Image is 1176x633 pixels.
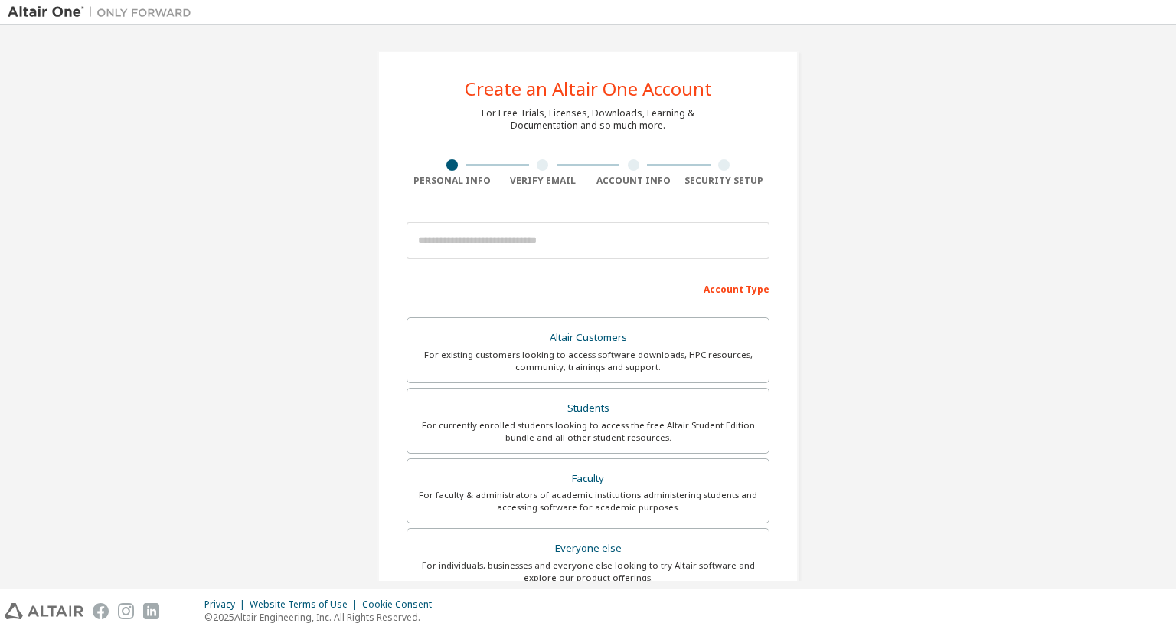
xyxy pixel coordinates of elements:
div: Faculty [416,468,759,490]
div: For existing customers looking to access software downloads, HPC resources, community, trainings ... [416,349,759,373]
p: © 2025 Altair Engineering, Inc. All Rights Reserved. [204,611,441,624]
img: linkedin.svg [143,603,159,619]
div: Create an Altair One Account [465,80,712,98]
div: Account Type [407,276,769,300]
div: For individuals, businesses and everyone else looking to try Altair software and explore our prod... [416,559,759,584]
div: Students [416,398,759,419]
div: For faculty & administrators of academic institutions administering students and accessing softwa... [416,489,759,513]
div: Privacy [204,599,250,611]
div: For currently enrolled students looking to access the free Altair Student Edition bundle and all ... [416,419,759,444]
div: Cookie Consent [362,599,441,611]
img: facebook.svg [93,603,109,619]
div: Everyone else [416,538,759,559]
div: For Free Trials, Licenses, Downloads, Learning & Documentation and so much more. [482,107,694,132]
div: Personal Info [407,175,498,187]
div: Account Info [588,175,679,187]
div: Website Terms of Use [250,599,362,611]
div: Altair Customers [416,327,759,349]
div: Verify Email [498,175,589,187]
img: Altair One [8,5,199,20]
img: instagram.svg [118,603,134,619]
div: Security Setup [679,175,770,187]
img: altair_logo.svg [5,603,83,619]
